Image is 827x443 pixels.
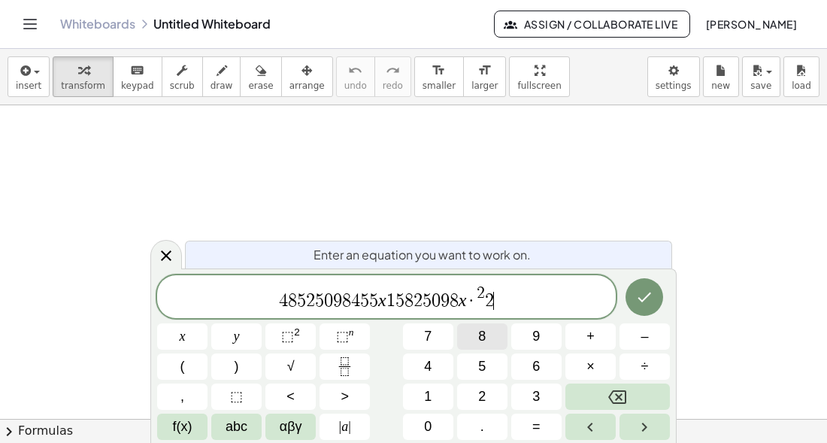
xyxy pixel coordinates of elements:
[511,323,562,350] button: 9
[485,292,494,310] span: 2
[265,384,316,410] button: Less than
[403,323,453,350] button: 7
[619,323,670,350] button: Minus
[457,353,507,380] button: 5
[565,323,616,350] button: Plus
[130,62,144,80] i: keyboard
[211,384,262,410] button: Placeholder
[565,353,616,380] button: Times
[424,387,432,407] span: 1
[532,326,540,347] span: 9
[626,278,663,316] button: Done
[414,56,464,97] button: format_sizesmaller
[494,11,690,38] button: Assign / Collaborate Live
[647,56,700,97] button: settings
[320,353,370,380] button: Fraction
[287,357,295,377] span: √
[457,414,507,440] button: .
[532,417,541,437] span: =
[286,387,295,407] span: <
[441,292,450,310] span: 9
[240,56,281,97] button: erase
[320,384,370,410] button: Greater than
[641,357,649,377] span: ÷
[656,80,692,91] span: settings
[507,17,677,31] span: Assign / Collaborate Live
[586,357,595,377] span: ×
[619,353,670,380] button: Divide
[466,292,477,310] span: ·
[404,292,413,310] span: 8
[61,80,105,91] span: transform
[478,357,486,377] span: 5
[297,292,306,310] span: 5
[113,56,162,97] button: keyboardkeypad
[248,80,273,91] span: erase
[157,384,208,410] button: ,
[235,357,239,377] span: )
[511,353,562,380] button: 6
[457,323,507,350] button: 8
[432,62,446,80] i: format_size
[53,56,114,97] button: transform
[324,292,333,310] span: 0
[157,353,208,380] button: (
[532,357,540,377] span: 6
[463,56,506,97] button: format_sizelarger
[226,417,247,437] span: abc
[342,292,351,310] span: 8
[477,285,485,302] span: 2
[320,414,370,440] button: Absolute value
[336,56,375,97] button: undoundo
[478,387,486,407] span: 2
[386,292,395,310] span: 1
[792,80,811,91] span: load
[280,417,302,437] span: αβγ
[378,290,386,310] var: x
[565,414,616,440] button: Left arrow
[265,353,316,380] button: Square root
[459,290,467,310] var: x
[424,326,432,347] span: 7
[281,56,333,97] button: arrange
[478,326,486,347] span: 8
[170,80,195,91] span: scrub
[306,292,315,310] span: 2
[289,80,325,91] span: arrange
[314,246,531,264] span: Enter an equation you want to work on.
[511,384,562,410] button: 3
[320,323,370,350] button: Superscript
[619,414,670,440] button: Right arrow
[477,62,492,80] i: format_size
[413,292,423,310] span: 2
[532,387,540,407] span: 3
[471,80,498,91] span: larger
[423,292,432,310] span: 5
[279,292,288,310] span: 4
[432,292,441,310] span: 0
[339,417,351,437] span: a
[121,80,154,91] span: keypad
[586,326,595,347] span: +
[783,56,819,97] button: load
[711,80,730,91] span: new
[395,292,404,310] span: 5
[742,56,780,97] button: save
[265,323,316,350] button: Squared
[281,329,294,344] span: ⬚
[565,384,670,410] button: Backspace
[374,56,411,97] button: redoredo
[423,80,456,91] span: smaller
[60,17,135,32] a: Whiteboards
[360,292,369,310] span: 5
[333,292,342,310] span: 9
[202,56,241,97] button: draw
[294,326,300,338] sup: 2
[705,17,797,31] span: [PERSON_NAME]
[211,80,233,91] span: draw
[16,80,41,91] span: insert
[180,357,185,377] span: (
[211,323,262,350] button: y
[403,384,453,410] button: 1
[424,357,432,377] span: 4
